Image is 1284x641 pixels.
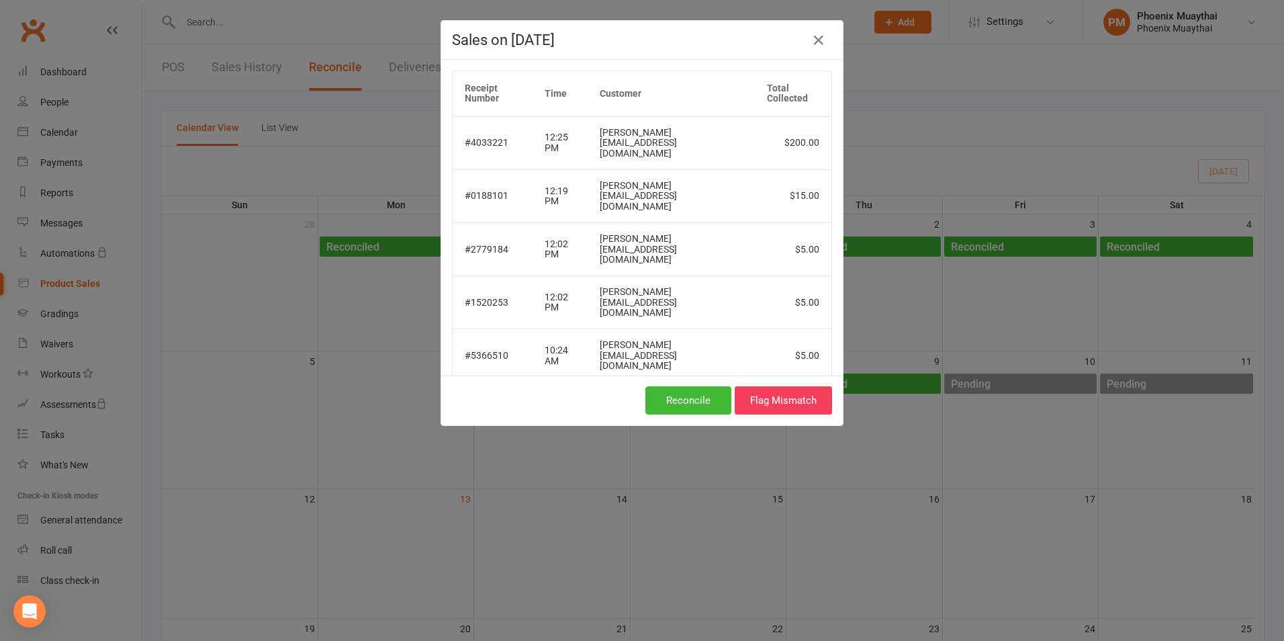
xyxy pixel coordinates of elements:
td: [PERSON_NAME][EMAIL_ADDRESS][DOMAIN_NAME] [588,329,755,382]
td: #5366510 [453,329,533,382]
td: $5.00 [755,275,831,329]
td: [PERSON_NAME][EMAIL_ADDRESS][DOMAIN_NAME] [588,222,755,275]
td: 12:25 PM [533,116,588,169]
td: #1520253 [453,275,533,329]
div: Open Intercom Messenger [13,595,46,628]
td: [PERSON_NAME][EMAIL_ADDRESS][DOMAIN_NAME] [588,275,755,329]
td: [PERSON_NAME][EMAIL_ADDRESS][DOMAIN_NAME] [588,169,755,222]
td: #4033221 [453,116,533,169]
td: [PERSON_NAME][EMAIL_ADDRESS][DOMAIN_NAME] [588,116,755,169]
th: Receipt Number [453,71,533,116]
th: Customer [588,71,755,116]
button: Flag Mismatch [735,386,832,415]
td: 12:02 PM [533,275,588,329]
td: $5.00 [755,222,831,275]
td: 12:19 PM [533,169,588,222]
h4: Sales on [DATE] [452,32,832,48]
td: #0188101 [453,169,533,222]
button: Reconcile [645,386,731,415]
button: Close [808,30,829,51]
td: #2779184 [453,222,533,275]
td: $5.00 [755,329,831,382]
td: $15.00 [755,169,831,222]
td: 10:24 AM [533,329,588,382]
th: Total Collected [755,71,831,116]
td: 12:02 PM [533,222,588,275]
th: Time [533,71,588,116]
td: $200.00 [755,116,831,169]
